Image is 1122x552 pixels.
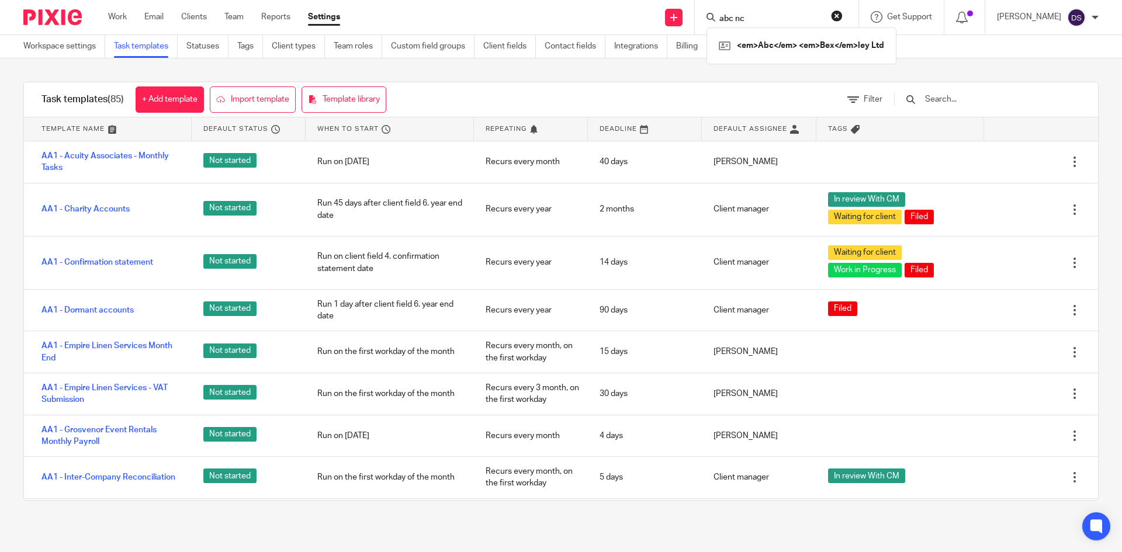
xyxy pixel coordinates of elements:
[23,9,82,25] img: Pixie
[41,256,153,268] a: AA1 - Confirmation statement
[834,303,851,314] span: Filed
[224,11,244,23] a: Team
[144,11,164,23] a: Email
[203,385,257,400] span: Not started
[474,195,588,224] div: Recurs every year
[41,471,175,483] a: AA1 - Inter-Company Reconciliation
[237,35,263,58] a: Tags
[588,147,702,176] div: 40 days
[306,189,473,230] div: Run 45 days after client field 6. year end date
[834,264,896,276] span: Work in Progress
[108,11,127,23] a: Work
[41,340,180,364] a: AA1 - Empire Linen Services Month End
[391,35,475,58] a: Custom field groups
[474,248,588,277] div: Recurs every year
[203,153,257,168] span: Not started
[41,150,180,174] a: AA1 - Acuity Associates - Monthly Tasks
[831,10,843,22] button: Clear
[114,35,178,58] a: Task templates
[834,470,899,482] span: In review With CM
[486,124,527,134] span: Repeating
[474,373,588,415] div: Recurs every 3 month, on the first workday
[600,124,637,134] span: Deadline
[702,296,816,325] div: Client manager
[306,242,473,283] div: Run on client field 4. confirmation statement date
[203,124,268,134] span: Default status
[588,337,702,366] div: 15 days
[23,35,105,58] a: Workspace settings
[474,421,588,450] div: Recurs every month
[702,337,816,366] div: [PERSON_NAME]
[306,421,473,450] div: Run on [DATE]
[306,463,473,492] div: Run on the first workday of the month
[306,290,473,331] div: Run 1 day after client field 6. year end date
[203,201,257,216] span: Not started
[910,211,928,223] span: Filed
[834,211,896,223] span: Waiting for client
[306,379,473,408] div: Run on the first workday of the month
[306,147,473,176] div: Run on [DATE]
[887,13,932,21] span: Get Support
[714,124,787,134] span: Default assignee
[702,463,816,492] div: Client manager
[1067,8,1086,27] img: svg%3E
[702,379,816,408] div: [PERSON_NAME]
[474,457,588,498] div: Recurs every month, on the first workday
[834,193,899,205] span: In review With CM
[108,95,124,104] span: (85)
[186,35,228,58] a: Statuses
[334,35,382,58] a: Team roles
[210,86,296,113] a: Import template
[302,86,386,113] a: Template library
[910,264,928,276] span: Filed
[203,468,257,483] span: Not started
[308,11,340,23] a: Settings
[588,379,702,408] div: 30 days
[702,248,816,277] div: Client manager
[474,147,588,176] div: Recurs every month
[41,304,134,316] a: AA1 - Dormant accounts
[588,421,702,450] div: 4 days
[203,254,257,269] span: Not started
[588,195,702,224] div: 2 months
[676,35,707,58] a: Billing
[545,35,605,58] a: Contact fields
[203,427,257,442] span: Not started
[834,247,896,258] span: Waiting for client
[41,93,124,106] h1: Task templates
[41,124,105,134] span: Template name
[261,11,290,23] a: Reports
[41,382,180,406] a: AA1 - Empire Linen Services - VAT Submission
[997,11,1061,23] p: [PERSON_NAME]
[41,203,130,215] a: AA1 - Charity Accounts
[588,296,702,325] div: 90 days
[588,248,702,277] div: 14 days
[614,35,667,58] a: Integrations
[306,337,473,366] div: Run on the first workday of the month
[718,14,823,25] input: Search
[317,124,379,134] span: When to start
[203,343,257,358] span: Not started
[483,35,536,58] a: Client fields
[474,331,588,373] div: Recurs every month, on the first workday
[702,421,816,450] div: [PERSON_NAME]
[828,124,848,134] span: Tags
[41,424,180,448] a: AA1 - Grosvenor Event Rentals Monthly Payroll
[272,35,325,58] a: Client types
[588,463,702,492] div: 5 days
[203,301,257,316] span: Not started
[702,195,816,224] div: Client manager
[181,11,207,23] a: Clients
[474,296,588,325] div: Recurs every year
[702,147,816,176] div: [PERSON_NAME]
[924,93,1060,106] input: Search...
[136,86,204,113] a: + Add template
[864,95,882,103] span: Filter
